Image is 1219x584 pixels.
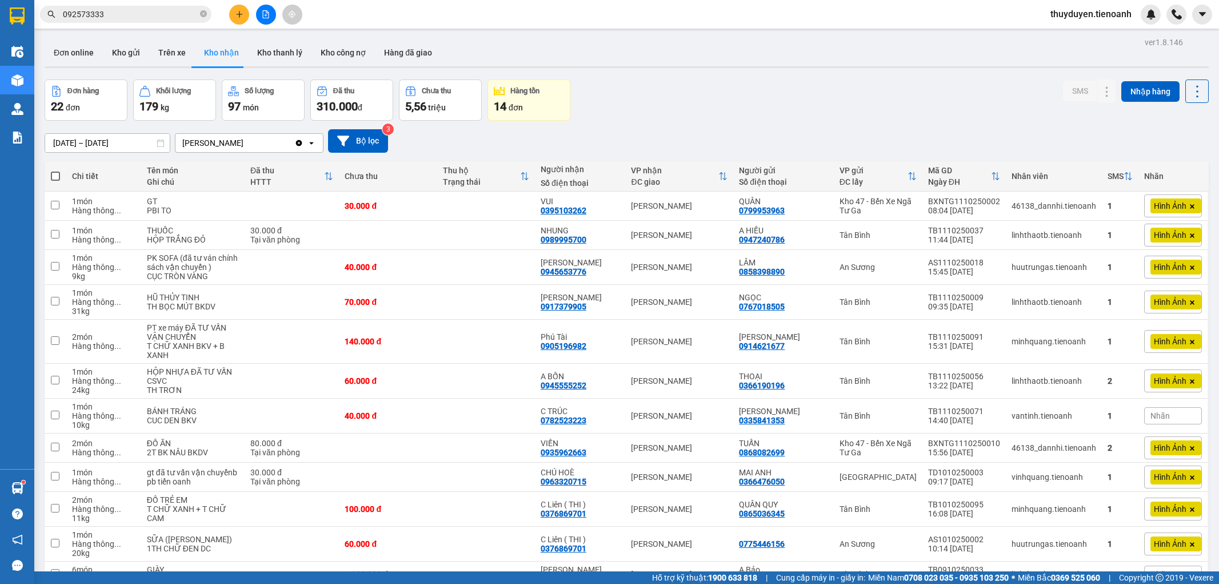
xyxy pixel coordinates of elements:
[437,161,535,192] th: Toggle SortBy
[541,416,586,425] div: 0782523223
[1154,262,1186,272] span: Hình Ảnh
[739,206,785,215] div: 0799953963
[739,381,785,390] div: 0366190196
[12,534,23,545] span: notification
[72,514,135,523] div: 11 kg
[840,297,917,307] div: Tân Bình
[72,448,135,457] div: Hàng thông thường
[1144,172,1202,181] div: Nhãn
[147,544,239,553] div: 1TH CHỮ ĐEN DC
[631,376,728,386] div: [PERSON_NAME]
[161,103,169,112] span: kg
[245,87,274,95] div: Số lượng
[45,134,170,152] input: Select a date range.
[1108,231,1133,240] div: 1
[541,509,586,518] div: 0376869701
[72,565,135,574] div: 6 món
[147,477,239,486] div: pb tiến oanh
[541,448,586,457] div: 0935962663
[631,411,728,420] div: [PERSON_NAME]
[928,372,1000,381] div: TB1110250056
[147,386,239,395] div: TH TRƠN
[928,381,1000,390] div: 13:22 [DATE]
[1108,443,1133,452] div: 2
[1121,81,1180,102] button: Nhập hàng
[345,297,431,307] div: 70.000 đ
[1154,539,1186,549] span: Hình Ảnh
[72,439,135,448] div: 2 món
[72,172,135,181] div: Chi tiết
[928,535,1000,544] div: AS1010250002
[541,535,620,544] div: C Liên ( THI )
[1041,7,1141,21] span: thuyduyen.tienoanh
[147,448,239,457] div: 2T BK NÂU BKDV
[114,297,121,307] span: ...
[1108,411,1133,420] div: 1
[248,39,311,66] button: Kho thanh lý
[739,293,828,302] div: NGỌC
[1012,201,1096,210] div: 46138_dannhi.tienoanh
[631,337,728,346] div: [PERSON_NAME]
[834,161,922,192] th: Toggle SortBy
[739,341,785,351] div: 0914621677
[147,272,239,281] div: CỤC TRÒN VÀNG
[1192,5,1212,25] button: caret-down
[72,226,135,235] div: 1 món
[625,161,733,192] th: Toggle SortBy
[928,565,1000,574] div: TB0910250033
[72,530,135,539] div: 1 món
[631,177,718,186] div: ĐC giao
[739,448,785,457] div: 0868082699
[1102,161,1138,192] th: Toggle SortBy
[310,80,393,121] button: Đã thu310.000đ
[72,468,135,477] div: 1 món
[147,535,239,544] div: SỮA (đã tư ván chính sách)
[541,477,586,486] div: 0963320715
[928,407,1000,416] div: TB1110250071
[250,448,333,457] div: Tại văn phòng
[72,235,135,244] div: Hàng thông thường
[72,263,135,272] div: Hàng thông thường
[114,477,121,486] span: ...
[928,416,1000,425] div: 14:40 [DATE]
[72,376,135,386] div: Hàng thông thường
[345,539,431,549] div: 60.000 đ
[147,323,239,341] div: PT xe máy ĐÃ TƯ VẤN VẬN CHUYỂN
[487,80,570,121] button: Hàng tồn14đơn
[1012,504,1096,514] div: minhquang.tienoanh
[1108,337,1133,346] div: 1
[652,571,757,584] span: Hỗ trợ kỹ thuật:
[840,231,917,240] div: Tân Bình
[739,407,828,416] div: C LINH
[1012,411,1096,420] div: vantinh.tienoanh
[922,161,1006,192] th: Toggle SortBy
[47,10,55,18] span: search
[840,439,917,457] div: Kho 47 - Bến Xe Ngã Tư Ga
[840,166,908,175] div: VP gửi
[147,341,239,360] div: T CHỮ XANH BKV + B XANH
[405,100,426,113] span: 5,56
[739,439,828,448] div: TUẤN
[928,509,1000,518] div: 16:08 [DATE]
[72,297,135,307] div: Hàng thông thường
[147,166,239,175] div: Tên món
[1063,81,1097,101] button: SMS
[840,197,917,215] div: Kho 47 - Bến Xe Ngã Tư Ga
[541,565,620,574] div: PHƯƠNG DUYÊN
[345,411,431,420] div: 40.000 đ
[228,100,241,113] span: 97
[72,477,135,486] div: Hàng thông thường
[739,372,828,381] div: THOẠI
[631,539,728,549] div: [PERSON_NAME]
[147,226,239,235] div: THUỐC
[928,468,1000,477] div: TD1010250003
[840,376,917,386] div: Tân Bình
[147,253,239,272] div: PK SOFA (đã tư ván chính sách vận chuyển )
[510,87,539,95] div: Hàng tồn
[840,504,917,514] div: Tân Bình
[250,439,333,448] div: 80.000 đ
[541,226,620,235] div: NHUNG
[739,267,785,276] div: 0858398890
[345,570,431,579] div: 1.200.000 đ
[1108,504,1133,514] div: 1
